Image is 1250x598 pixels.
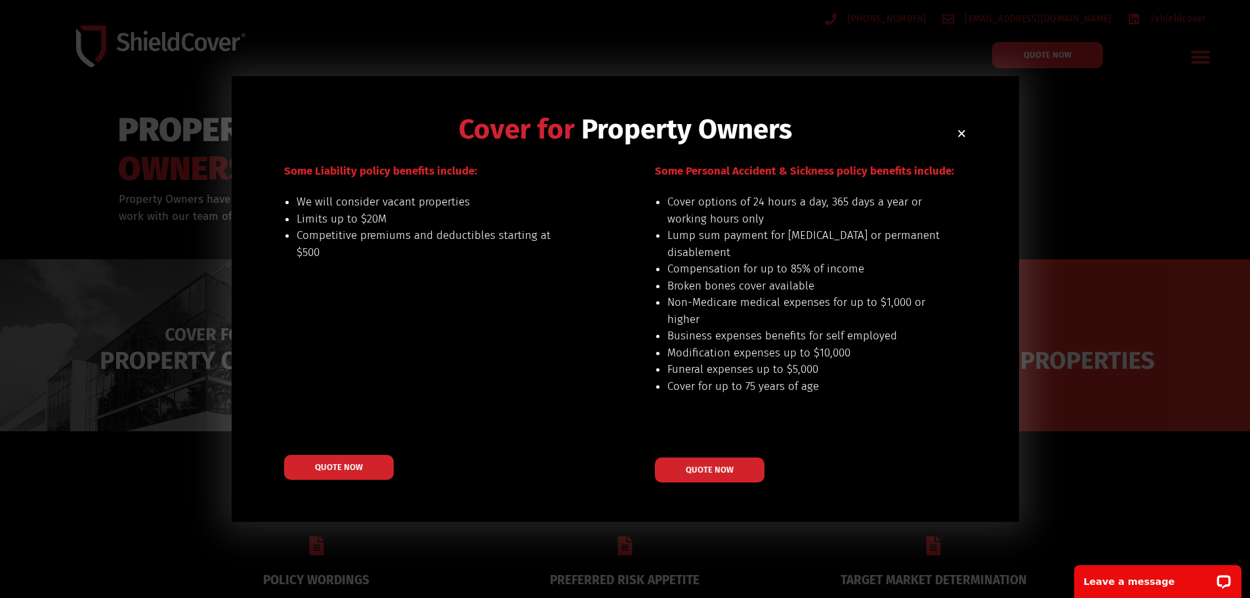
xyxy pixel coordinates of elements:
li: Business expenses benefits for self employed [667,328,941,345]
li: Broken bones cover available [667,278,941,295]
a: QUOTE NOW [284,455,394,480]
li: Lump sum payment for [MEDICAL_DATA] or permanent disablement [667,227,941,261]
span: QUOTE NOW [686,465,734,474]
li: Modification expenses up to $10,000 [667,345,941,362]
li: Limits up to $20M [297,211,570,228]
li: We will consider vacant properties [297,194,570,211]
span: Property Owners [581,113,792,146]
li: Funeral expenses up to $5,000 [667,361,941,378]
li: Cover options of 24 hours a day, 365 days a year or working hours only [667,194,941,227]
span: QUOTE NOW [315,463,363,471]
span: Cover for [459,113,575,146]
a: QUOTE NOW [655,458,764,482]
iframe: LiveChat chat widget [1066,557,1250,598]
span: Some Liability policy benefits include: [284,164,477,178]
li: Compensation for up to 85% of income [667,261,941,278]
a: Close [957,129,967,139]
li: Competitive premiums and deductibles starting at $500 [297,227,570,261]
span: Some Personal Accident & Sickness policy benefits include: [655,164,954,178]
li: Non-Medicare medical expenses for up to $1,000 or higher [667,294,941,328]
li: Cover for up to 75 years of age [667,378,941,395]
